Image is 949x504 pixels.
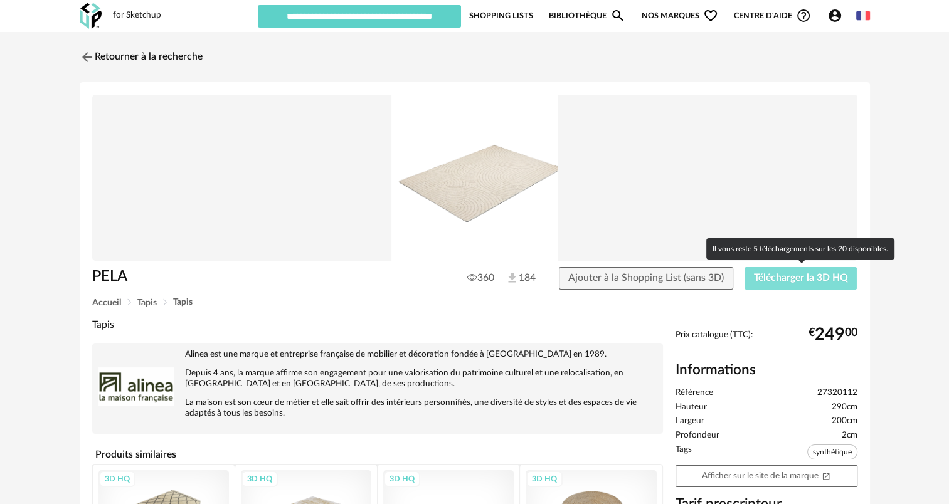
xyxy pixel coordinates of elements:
[98,349,174,424] img: brand logo
[676,402,707,413] span: Hauteur
[676,444,692,463] span: Tags
[98,349,657,360] p: Alinea est une marque et entreprise française de mobilier et décoration fondée à [GEOGRAPHIC_DATA...
[80,43,203,71] a: Retourner à la recherche
[734,8,811,23] span: Centre d'aideHelp Circle Outline icon
[703,8,718,23] span: Heart Outline icon
[807,444,857,459] span: synthétique
[568,273,724,283] span: Ajouter à la Shopping List (sans 3D)
[827,8,842,23] span: Account Circle icon
[676,465,857,487] a: Afficher sur le site de la marqueOpen In New icon
[384,471,420,487] div: 3D HQ
[745,267,857,290] button: Télécharger la 3D HQ
[98,368,657,389] p: Depuis 4 ans, la marque affirme son engagement pour une valorisation du patrimoine culturel et un...
[559,267,733,290] button: Ajouter à la Shopping List (sans 3D)
[92,298,857,307] div: Breadcrumb
[856,9,870,23] img: fr
[99,471,135,487] div: 3D HQ
[832,402,857,413] span: 290cm
[113,10,161,21] div: for Sketchup
[754,273,848,283] span: Télécharger la 3D HQ
[822,471,830,480] span: Open In New icon
[809,330,857,340] div: € 00
[92,267,404,286] h1: PELA
[796,8,811,23] span: Help Circle Outline icon
[92,95,857,261] img: Product pack shot
[842,430,857,441] span: 2cm
[506,271,536,285] span: 184
[92,445,663,464] h4: Produits similaires
[506,271,519,285] img: Téléchargements
[92,298,121,307] span: Accueil
[241,471,278,487] div: 3D HQ
[80,50,95,65] img: svg+xml;base64,PHN2ZyB3aWR0aD0iMjQiIGhlaWdodD0iMjQiIHZpZXdCb3g9IjAgMCAyNCAyNCIgZmlsbD0ibm9uZSIgeG...
[92,318,663,332] div: Tapis
[815,330,845,340] span: 249
[467,271,494,284] span: 360
[549,4,625,28] a: BibliothèqueMagnify icon
[80,3,102,29] img: OXP
[642,4,718,28] span: Nos marques
[173,298,193,307] span: Tapis
[526,471,563,487] div: 3D HQ
[676,361,857,379] h2: Informations
[610,8,625,23] span: Magnify icon
[676,330,857,353] div: Prix catalogue (TTC):
[676,387,713,399] span: Référence
[832,416,857,427] span: 200cm
[706,238,894,260] div: Il vous reste 5 téléchargements sur les 20 disponibles.
[469,4,533,28] a: Shopping Lists
[98,397,657,419] p: La maison est son cœur de métier et elle sait offrir des intérieurs personnifiés, une diversité d...
[817,387,857,399] span: 27320112
[827,8,848,23] span: Account Circle icon
[676,416,704,427] span: Largeur
[676,430,719,441] span: Profondeur
[137,298,157,307] span: Tapis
